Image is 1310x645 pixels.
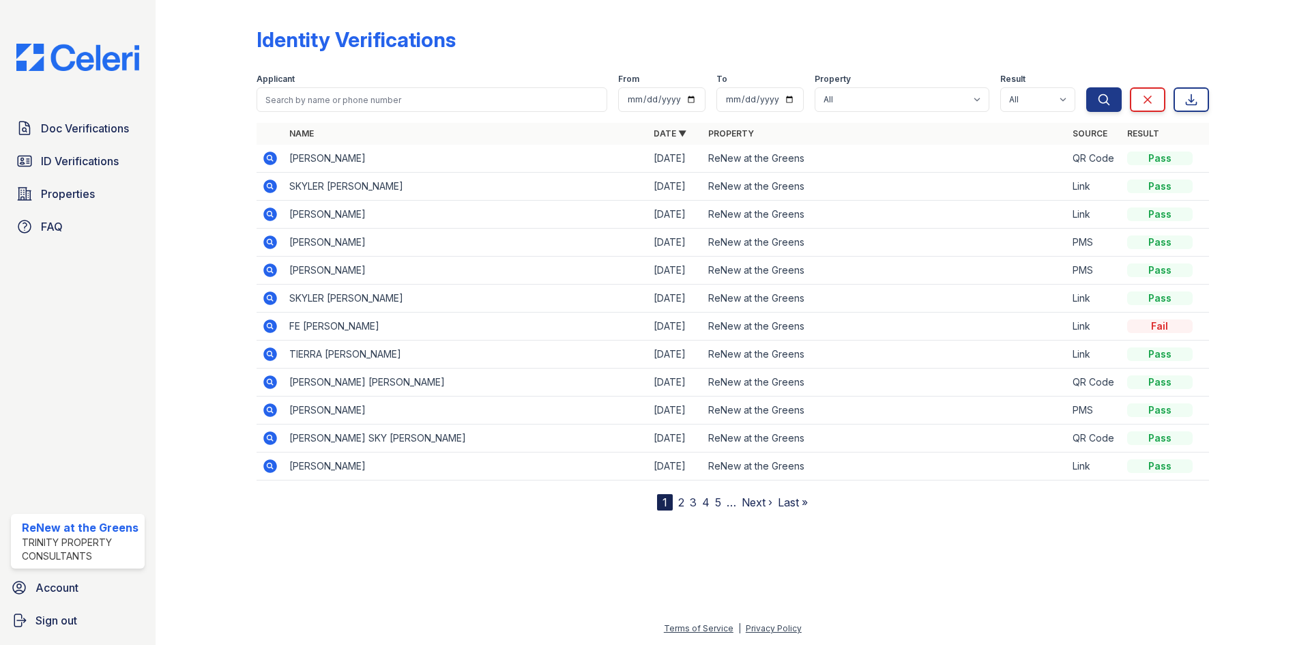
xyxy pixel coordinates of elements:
[703,453,1067,481] td: ReNew at the Greens
[257,87,607,112] input: Search by name or phone number
[1067,369,1122,397] td: QR Code
[1067,257,1122,285] td: PMS
[1127,180,1193,193] div: Pass
[35,579,78,596] span: Account
[703,313,1067,341] td: ReNew at the Greens
[648,369,703,397] td: [DATE]
[41,218,63,235] span: FAQ
[1067,229,1122,257] td: PMS
[284,285,648,313] td: SKYLER [PERSON_NAME]
[284,425,648,453] td: [PERSON_NAME] SKY [PERSON_NAME]
[654,128,686,139] a: Date ▼
[22,519,139,536] div: ReNew at the Greens
[5,574,150,601] a: Account
[678,496,684,509] a: 2
[648,341,703,369] td: [DATE]
[284,257,648,285] td: [PERSON_NAME]
[1127,291,1193,305] div: Pass
[257,74,295,85] label: Applicant
[708,128,754,139] a: Property
[1067,397,1122,425] td: PMS
[648,453,703,481] td: [DATE]
[746,623,802,633] a: Privacy Policy
[284,201,648,229] td: [PERSON_NAME]
[648,285,703,313] td: [DATE]
[1067,425,1122,453] td: QR Code
[648,145,703,173] td: [DATE]
[1127,207,1193,221] div: Pass
[11,115,145,142] a: Doc Verifications
[284,369,648,397] td: [PERSON_NAME] [PERSON_NAME]
[284,341,648,369] td: TIERRA [PERSON_NAME]
[618,74,639,85] label: From
[815,74,851,85] label: Property
[22,536,139,563] div: Trinity Property Consultants
[648,397,703,425] td: [DATE]
[648,425,703,453] td: [DATE]
[1067,313,1122,341] td: Link
[1127,459,1193,473] div: Pass
[284,397,648,425] td: [PERSON_NAME]
[703,201,1067,229] td: ReNew at the Greens
[41,120,129,137] span: Doc Verifications
[1067,173,1122,201] td: Link
[5,44,150,71] img: CE_Logo_Blue-a8612792a0a2168367f1c8372b55b34899dd931a85d93a1a3d3e32e68fde9ad4.png
[289,128,314,139] a: Name
[1067,285,1122,313] td: Link
[716,74,727,85] label: To
[742,496,772,509] a: Next ›
[648,313,703,341] td: [DATE]
[703,369,1067,397] td: ReNew at the Greens
[284,229,648,257] td: [PERSON_NAME]
[1127,431,1193,445] div: Pass
[1067,453,1122,481] td: Link
[1127,375,1193,389] div: Pass
[703,285,1067,313] td: ReNew at the Greens
[41,153,119,169] span: ID Verifications
[11,213,145,240] a: FAQ
[284,453,648,481] td: [PERSON_NAME]
[1127,347,1193,361] div: Pass
[778,496,808,509] a: Last »
[1067,145,1122,173] td: QR Code
[1127,128,1159,139] a: Result
[11,147,145,175] a: ID Verifications
[703,397,1067,425] td: ReNew at the Greens
[1073,128,1107,139] a: Source
[738,623,741,633] div: |
[703,173,1067,201] td: ReNew at the Greens
[648,257,703,285] td: [DATE]
[664,623,733,633] a: Terms of Service
[702,496,710,509] a: 4
[284,313,648,341] td: FE [PERSON_NAME]
[648,173,703,201] td: [DATE]
[257,27,456,52] div: Identity Verifications
[703,257,1067,285] td: ReNew at the Greens
[703,341,1067,369] td: ReNew at the Greens
[1127,152,1193,165] div: Pass
[703,425,1067,453] td: ReNew at the Greens
[284,145,648,173] td: [PERSON_NAME]
[703,145,1067,173] td: ReNew at the Greens
[11,180,145,207] a: Properties
[1127,319,1193,333] div: Fail
[703,229,1067,257] td: ReNew at the Greens
[1127,403,1193,417] div: Pass
[1067,341,1122,369] td: Link
[727,494,736,511] span: …
[690,496,697,509] a: 3
[284,173,648,201] td: SKYLER [PERSON_NAME]
[1067,201,1122,229] td: Link
[657,494,673,511] div: 1
[1127,263,1193,277] div: Pass
[1000,74,1025,85] label: Result
[35,612,77,629] span: Sign out
[1127,235,1193,249] div: Pass
[648,201,703,229] td: [DATE]
[41,186,95,202] span: Properties
[5,607,150,634] a: Sign out
[648,229,703,257] td: [DATE]
[715,496,721,509] a: 5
